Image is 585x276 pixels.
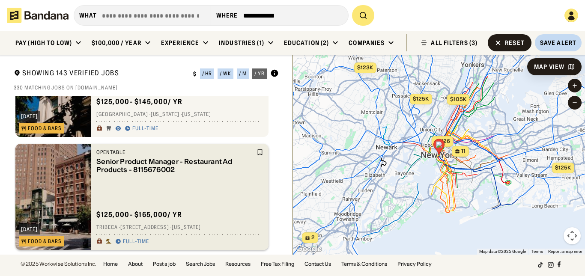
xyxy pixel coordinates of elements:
a: Home [103,261,118,267]
div: Where [216,12,238,19]
div: Food & Bars [28,126,62,131]
span: 11 [461,148,466,155]
div: Full-time [132,125,158,132]
a: Free Tax Filing [261,261,294,267]
button: Map camera controls [564,227,581,244]
a: Contact Us [304,261,331,267]
div: Industries (1) [219,39,264,47]
div: $ 125,000 - $165,000 / yr [96,210,182,219]
div: $100,000 / year [92,39,141,47]
a: Terms & Conditions [341,261,387,267]
span: 2 [311,234,315,241]
span: 126 [441,138,450,145]
div: Education (2) [284,39,329,47]
img: Bandana logotype [7,8,69,23]
div: $ [193,71,197,77]
a: Resources [225,261,251,267]
div: Food & Bars [28,239,62,244]
div: Reset [505,40,525,46]
a: Privacy Policy [397,261,432,267]
div: Map View [534,64,564,70]
span: $105k [450,96,466,102]
div: / wk [220,71,231,76]
div: Save Alert [540,39,576,47]
a: Terms (opens in new tab) [531,249,543,254]
a: About [128,261,143,267]
span: $125k [555,164,571,171]
div: / m [239,71,247,76]
span: $125k [413,95,429,102]
div: OpenTable [96,149,255,156]
div: what [79,12,97,19]
a: Search Jobs [186,261,215,267]
span: $123k [357,64,373,71]
div: Senior Product Manager - Restaurant Ad Products - 8115676002 [96,157,255,174]
div: grid [14,96,279,255]
div: / yr [254,71,265,76]
div: [DATE] [21,227,38,232]
a: Post a job [153,261,176,267]
div: Showing 143 Verified Jobs [14,68,186,79]
div: Full-time [123,238,149,245]
div: Pay (High to Low) [15,39,72,47]
div: [DATE] [21,114,38,119]
div: Experience [161,39,199,47]
div: [GEOGRAPHIC_DATA] · [US_STATE] · [US_STATE] [96,111,263,118]
div: 330 matching jobs on [DOMAIN_NAME] [14,84,279,91]
span: Map data ©2025 Google [479,249,526,254]
a: Open this area in Google Maps (opens a new window) [295,243,323,255]
img: Google [295,243,323,255]
div: Companies [349,39,385,47]
div: $ 125,000 - $145,000 / yr [96,97,182,106]
div: / hr [202,71,212,76]
div: ALL FILTERS (3) [431,40,478,46]
div: TriBeCa · [STREET_ADDRESS] · [US_STATE] [96,224,263,231]
div: © 2025 Workwise Solutions Inc. [21,261,96,267]
a: Report a map error [548,249,582,254]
